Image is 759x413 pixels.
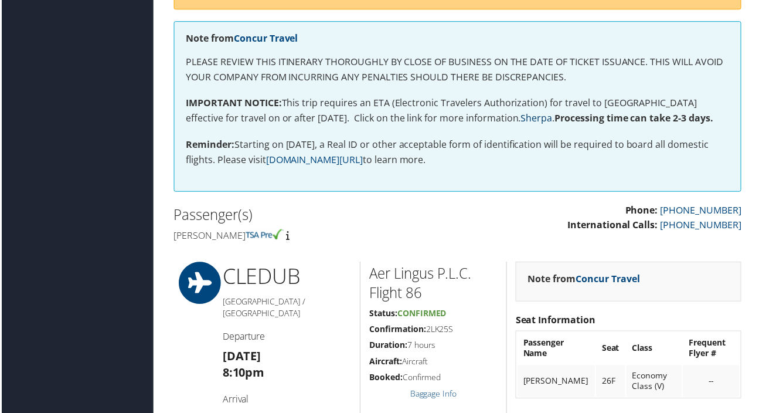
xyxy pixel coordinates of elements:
strong: Duration: [369,341,407,352]
strong: Status: [369,309,397,320]
strong: [DATE] [222,350,261,365]
span: Confirmed [397,309,447,320]
strong: Confirmation: [369,325,426,336]
td: [PERSON_NAME] [518,367,596,398]
strong: Phone: [627,205,659,218]
a: Sherpa [522,112,553,125]
h5: Aircraft [369,357,498,369]
h5: 7 hours [369,341,498,353]
strong: Seat Information [516,314,597,327]
strong: Booked: [369,373,403,384]
strong: IMPORTANT NOTICE: [185,97,281,110]
strong: 8:10pm [222,366,264,382]
a: [DOMAIN_NAME][URL] [266,154,363,167]
h2: Aer Lingus P.L.C. Flight 86 [369,265,498,304]
strong: Aircraft: [369,357,402,368]
h4: [PERSON_NAME] [173,230,450,243]
a: Concur Travel [577,273,641,286]
h1: CLE DUB [222,263,352,292]
h5: [GEOGRAPHIC_DATA] / [GEOGRAPHIC_DATA] [222,297,352,320]
strong: Note from [529,273,641,286]
a: Baggage Info [410,390,457,401]
strong: Processing time can take 2-3 days. [556,112,715,125]
h5: Confirmed [369,373,498,385]
td: Economy Class (V) [628,367,684,398]
div: -- [690,377,736,388]
p: This trip requires an ETA (Electronic Travelers Authorization) for travel to [GEOGRAPHIC_DATA] ef... [185,96,731,126]
a: [PHONE_NUMBER] [662,219,743,232]
a: [PHONE_NUMBER] [662,205,743,218]
h4: Departure [222,331,352,344]
h5: 2LK25S [369,325,498,337]
th: Passenger Name [518,334,596,365]
th: Frequent Flyer # [685,334,741,365]
h4: Arrival [222,394,352,407]
th: Seat [597,334,627,365]
h2: Passenger(s) [173,206,450,226]
p: PLEASE REVIEW THIS ITINERARY THOROUGHLY BY CLOSE OF BUSINESS ON THE DATE OF TICKET ISSUANCE. THIS... [185,55,731,84]
a: Concur Travel [233,32,298,45]
p: Starting on [DATE], a Real ID or other acceptable form of identification will be required to boar... [185,138,731,168]
td: 26F [597,367,627,398]
strong: Reminder: [185,138,234,151]
img: tsa-precheck.png [245,230,283,241]
th: Class [628,334,684,365]
strong: International Calls: [569,219,659,232]
strong: Note from [185,32,298,45]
